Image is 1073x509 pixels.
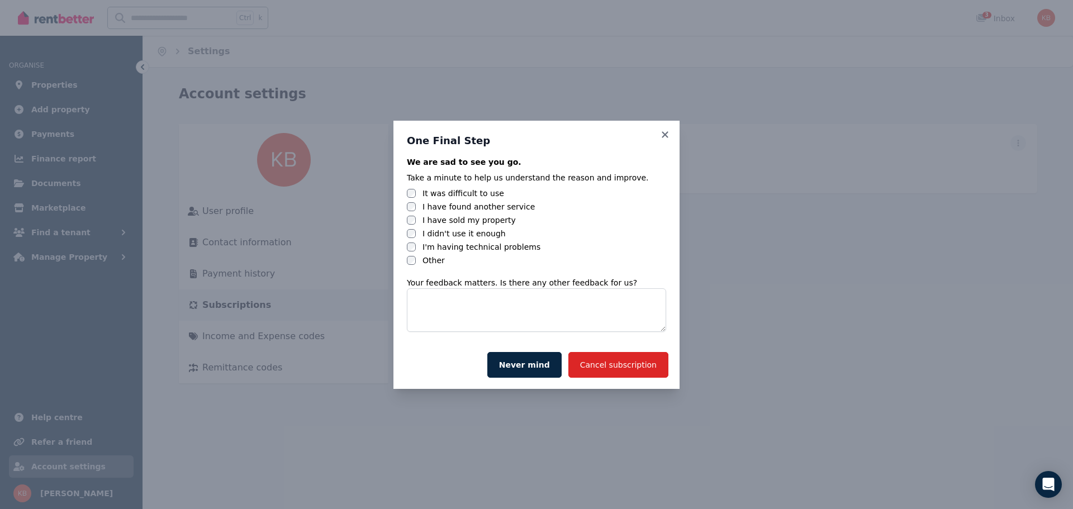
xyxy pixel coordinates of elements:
[487,352,562,378] button: Never mind
[1035,471,1062,498] div: Open Intercom Messenger
[422,188,504,199] label: It was difficult to use
[407,156,666,168] div: We are sad to see you go.
[407,172,666,183] div: Take a minute to help us understand the reason and improve.
[407,134,666,148] h3: One Final Step
[568,352,668,378] button: Cancel subscription
[422,228,506,239] label: I didn't use it enough
[422,255,445,266] label: Other
[422,241,540,253] label: I'm having technical problems
[407,277,666,288] div: Your feedback matters. Is there any other feedback for us?
[422,201,535,212] label: I have found another service
[422,215,516,226] label: I have sold my property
